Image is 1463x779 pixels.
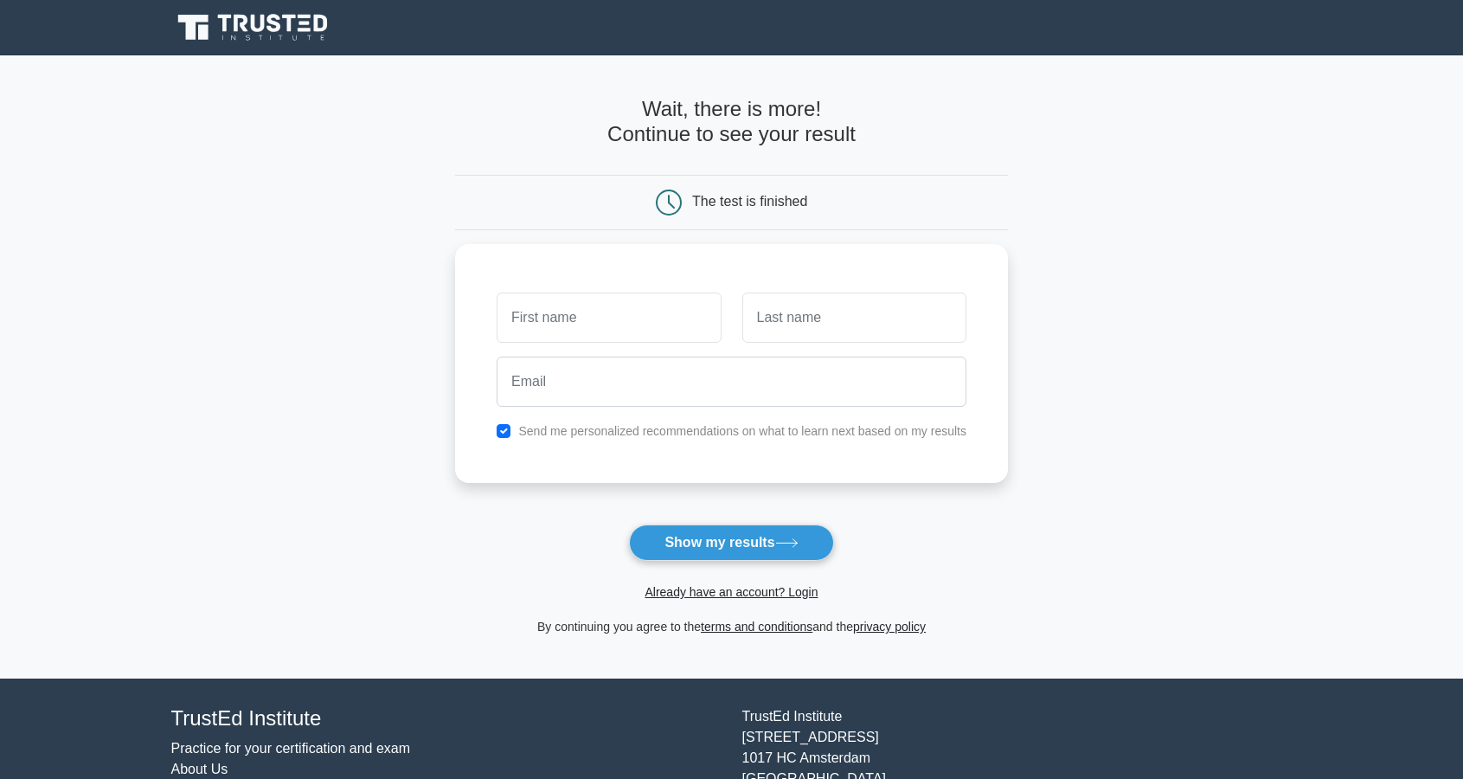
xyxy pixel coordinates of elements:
[742,293,966,343] input: Last name
[629,525,833,561] button: Show my results
[853,620,926,634] a: privacy policy
[171,741,411,756] a: Practice for your certification and exam
[518,424,966,438] label: Send me personalized recommendations on what to learn next based on my results
[455,97,1008,147] h4: Wait, there is more! Continue to see your result
[445,616,1018,637] div: By continuing you agree to the and the
[645,585,818,599] a: Already have an account? Login
[171,706,722,731] h4: TrustEd Institute
[497,293,721,343] input: First name
[497,357,966,407] input: Email
[692,194,807,209] div: The test is finished
[171,762,228,776] a: About Us
[701,620,812,634] a: terms and conditions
